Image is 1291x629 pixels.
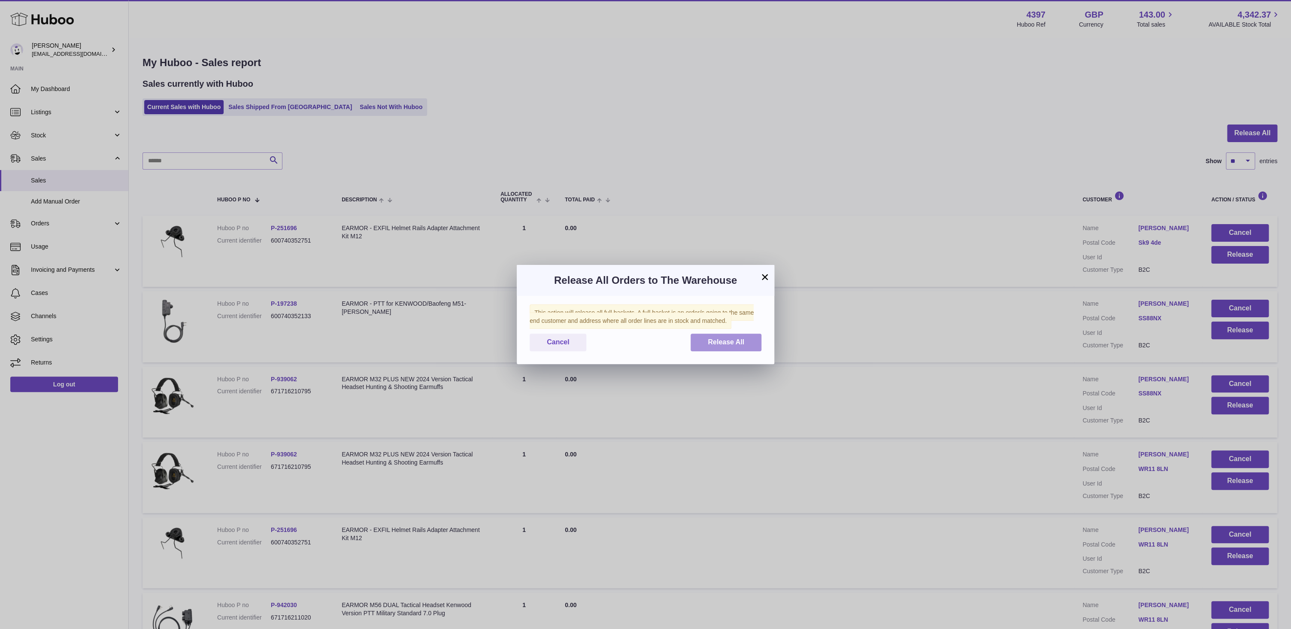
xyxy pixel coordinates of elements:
h3: Release All Orders to The Warehouse [530,273,761,287]
span: This action will release all full baskets. A full basket is an order/s going to the same end cust... [530,304,754,329]
button: Release All [691,334,761,351]
span: Cancel [547,338,569,346]
button: Cancel [530,334,586,351]
button: × [760,272,770,282]
span: Release All [708,338,744,346]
